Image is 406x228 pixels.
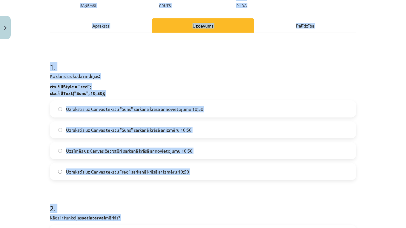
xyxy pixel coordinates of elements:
div: Uzdevums [152,18,254,33]
span: Uzrakstīs uz Canvas tekstu "red" sarkanā krāsā ar izmēru 10;50 [66,168,189,175]
p: pilda [236,3,246,8]
p: Saņemsi [78,3,98,8]
input: Uzzīmēs uz Canvas četrstūri sarkanā krāsā ar novietojumu 10;50 [58,149,62,153]
h1: 1 . [50,51,356,71]
div: Palīdzība [254,18,356,33]
p: Ko darīs šīs koda rindiņas: [50,73,356,79]
p: Grūts [159,3,171,8]
div: Apraksts [50,18,152,33]
strong: setInterval [82,215,105,220]
span: Uzrakstīs uz Canvas tekstu "Suns" sarkanā krāsā ar novietojumu 10;50 [66,106,203,112]
span: Uzzīmēs uz Canvas četrstūri sarkanā krāsā ar novietojumu 10;50 [66,148,193,154]
img: icon-close-lesson-0947bae3869378f0d4975bcd49f059093ad1ed9edebbc8119c70593378902aed.svg [4,26,7,30]
strong: ctx.fillStyle = "red"; ctx.fillText("Suns", 10, 50); [50,84,105,96]
input: Uzrakstīs uz Canvas tekstu "Suns" sarkanā krāsā ar izmēru 10;50 [58,128,62,132]
input: Uzrakstīs uz Canvas tekstu "red" sarkanā krāsā ar izmēru 10;50 [58,170,62,174]
h1: 2 . [50,193,356,212]
input: Uzrakstīs uz Canvas tekstu "Suns" sarkanā krāsā ar novietojumu 10;50 [58,107,62,111]
p: Kāds ir funkcijas mērķis? [50,214,356,221]
span: Uzrakstīs uz Canvas tekstu "Suns" sarkanā krāsā ar izmēru 10;50 [66,127,192,133]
